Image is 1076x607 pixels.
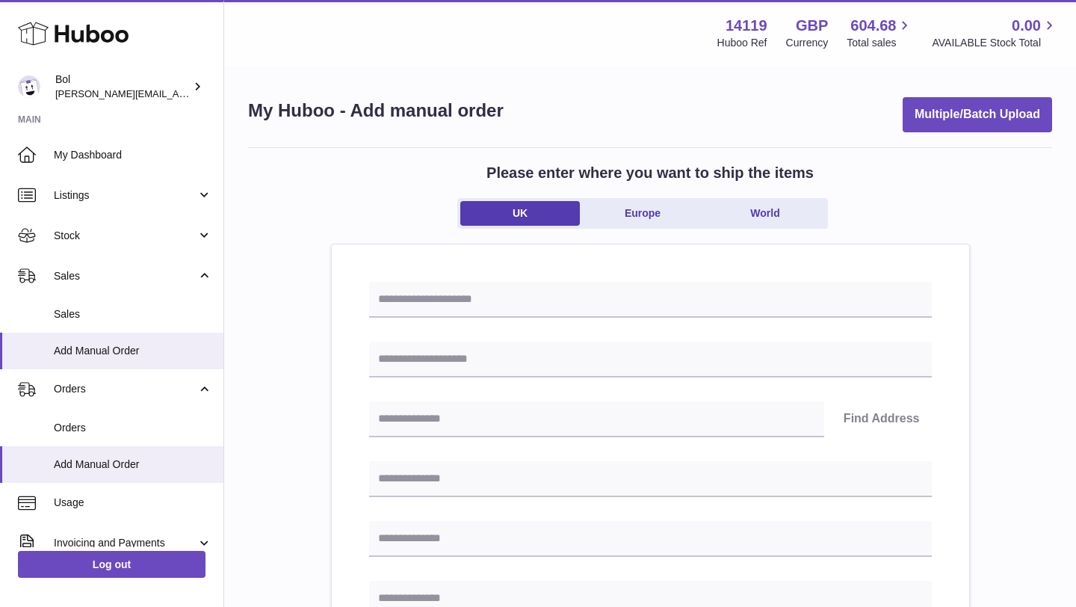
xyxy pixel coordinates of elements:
[18,76,40,98] img: james.enever@bolfoods.com
[847,36,913,50] span: Total sales
[55,73,190,101] div: Bol
[460,201,580,226] a: UK
[54,269,197,283] span: Sales
[850,16,896,36] span: 604.68
[54,457,212,472] span: Add Manual Order
[54,229,197,243] span: Stock
[786,36,829,50] div: Currency
[903,97,1052,132] button: Multiple/Batch Upload
[1012,16,1041,36] span: 0.00
[583,201,702,226] a: Europe
[54,421,212,435] span: Orders
[847,16,913,50] a: 604.68 Total sales
[54,344,212,358] span: Add Manual Order
[932,16,1058,50] a: 0.00 AVAILABLE Stock Total
[486,163,814,183] h2: Please enter where you want to ship the items
[54,496,212,510] span: Usage
[932,36,1058,50] span: AVAILABLE Stock Total
[796,16,828,36] strong: GBP
[248,99,504,123] h1: My Huboo - Add manual order
[705,201,825,226] a: World
[54,382,197,396] span: Orders
[54,307,212,321] span: Sales
[726,16,767,36] strong: 14119
[18,551,205,578] a: Log out
[54,188,197,203] span: Listings
[54,536,197,550] span: Invoicing and Payments
[54,148,212,162] span: My Dashboard
[717,36,767,50] div: Huboo Ref
[55,87,300,99] span: [PERSON_NAME][EMAIL_ADDRESS][DOMAIN_NAME]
